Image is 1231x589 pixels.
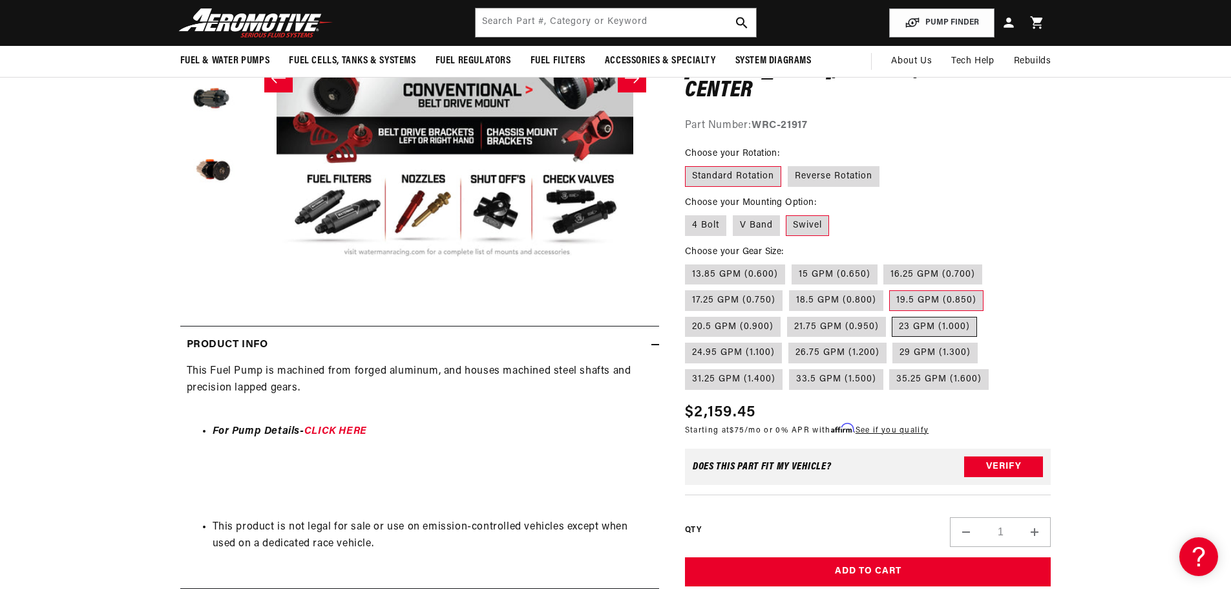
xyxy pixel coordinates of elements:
button: Slide left [264,64,293,92]
label: 24.95 GPM (1.100) [685,343,782,363]
button: Verify [964,456,1043,477]
a: See if you qualify - Learn more about Affirm Financing (opens in modal) [856,427,929,434]
button: Add to Cart [685,557,1051,586]
div: Part Number: [685,118,1051,134]
label: V Band [733,215,780,236]
label: 4 Bolt [685,215,726,236]
label: 20.5 GPM (0.900) [685,317,781,337]
h2: Product Info [187,337,268,354]
label: 35.25 GPM (1.600) [889,369,989,390]
span: Fuel Filters [531,54,585,68]
button: Slide right [618,64,646,92]
h1: [PERSON_NAME], 3/8 Hex, Aluminum Center [685,61,1051,102]
strong: For Pump Details- [213,426,367,436]
span: Affirm [831,423,854,433]
button: search button [728,8,756,37]
span: Accessories & Specialty [605,54,716,68]
summary: Fuel Regulators [426,46,521,76]
span: Tech Help [951,54,994,69]
label: 18.5 GPM (0.800) [789,290,883,311]
span: Fuel Cells, Tanks & Systems [289,54,416,68]
legend: Choose your Mounting Option: [685,196,817,209]
label: 21.75 GPM (0.950) [787,317,886,337]
label: 26.75 GPM (1.200) [788,343,887,363]
label: Standard Rotation [685,166,781,187]
strong: WRC-21917 [752,120,807,131]
summary: System Diagrams [726,46,821,76]
span: About Us [891,56,932,66]
span: $75 [730,427,744,434]
label: QTY [685,525,701,536]
span: Rebuilds [1014,54,1051,69]
summary: Product Info [180,327,659,364]
label: 19.5 GPM (0.850) [889,290,984,311]
img: Aeromotive [175,8,337,38]
label: Reverse Rotation [788,166,879,187]
li: This product is not legal for sale or use on emission-controlled vehicles except when used on a d... [213,519,653,552]
label: 31.25 GPM (1.400) [685,369,783,390]
summary: Fuel & Water Pumps [171,46,280,76]
div: This Fuel Pump is machined from forged aluminum, and houses machined steel shafts and precision l... [180,363,659,569]
legend: Choose your Rotation: [685,147,781,160]
span: System Diagrams [735,54,812,68]
label: 33.5 GPM (1.500) [789,369,883,390]
span: Fuel Regulators [436,54,511,68]
label: 17.25 GPM (0.750) [685,290,783,311]
button: Load image 4 in gallery view [180,70,245,134]
summary: Accessories & Specialty [595,46,726,76]
label: 23 GPM (1.000) [892,317,977,337]
summary: Fuel Cells, Tanks & Systems [279,46,425,76]
div: Does This part fit My vehicle? [693,462,832,472]
legend: Choose your Gear Size: [685,245,785,259]
summary: Fuel Filters [521,46,595,76]
a: About Us [881,46,942,77]
input: Search by Part Number, Category or Keyword [476,8,756,37]
a: CLICK HERE [304,426,367,436]
label: 16.25 GPM (0.700) [883,264,982,285]
label: 29 GPM (1.300) [892,343,978,363]
label: 13.85 GPM (0.600) [685,264,785,285]
label: 15 GPM (0.650) [792,264,878,285]
summary: Tech Help [942,46,1004,77]
summary: Rebuilds [1004,46,1061,77]
span: $2,159.45 [685,401,756,424]
button: PUMP FINDER [889,8,994,37]
button: Load image 5 in gallery view [180,141,245,206]
p: Starting at /mo or 0% APR with . [685,424,929,436]
span: Fuel & Water Pumps [180,54,270,68]
label: Swivel [786,215,829,236]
